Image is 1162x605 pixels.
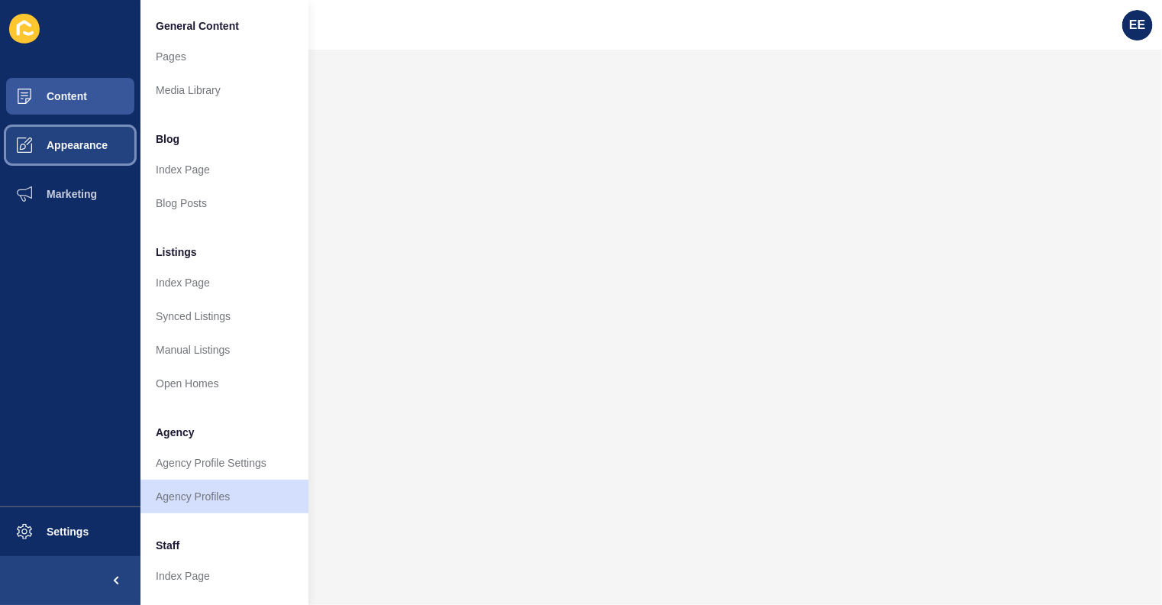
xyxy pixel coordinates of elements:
span: Listings [156,244,197,260]
a: Pages [140,40,308,73]
a: Media Library [140,73,308,107]
a: Manual Listings [140,333,308,367]
span: Blog [156,131,179,147]
span: EE [1129,18,1145,33]
a: Index Page [140,559,308,593]
span: General Content [156,18,239,34]
span: Agency [156,425,195,440]
a: Open Homes [140,367,308,400]
a: Agency Profiles [140,480,308,513]
a: Agency Profile Settings [140,446,308,480]
a: Synced Listings [140,299,308,333]
iframe: To enrich screen reader interactions, please activate Accessibility in Grammarly extension settings [140,50,1162,605]
a: Blog Posts [140,186,308,220]
span: Staff [156,538,179,553]
a: Index Page [140,266,308,299]
a: Index Page [140,153,308,186]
